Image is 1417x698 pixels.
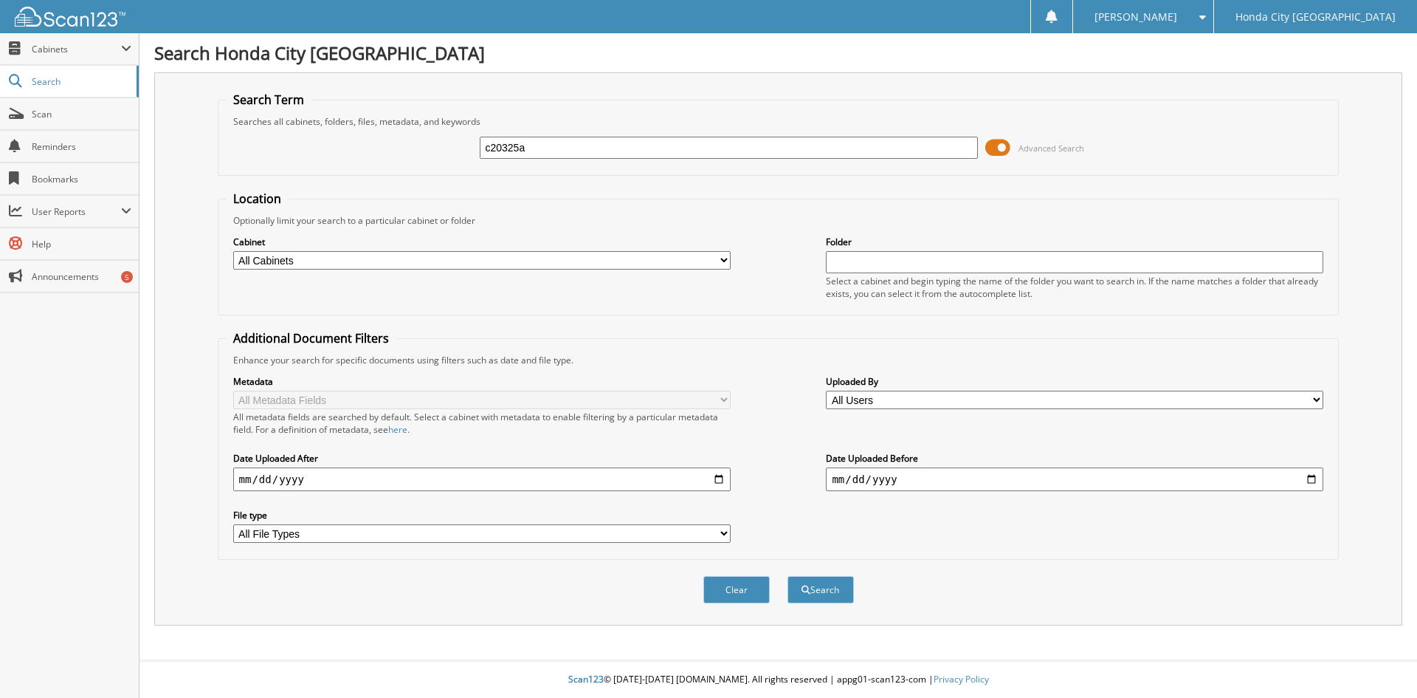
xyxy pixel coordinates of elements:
[32,238,131,250] span: Help
[934,673,989,685] a: Privacy Policy
[226,92,311,108] legend: Search Term
[787,576,854,603] button: Search
[139,662,1417,698] div: © [DATE]-[DATE] [DOMAIN_NAME]. All rights reserved | appg01-scan123-com |
[226,214,1331,227] div: Optionally limit your search to a particular cabinet or folder
[233,468,731,491] input: start
[703,576,770,603] button: Clear
[226,330,396,346] legend: Additional Document Filters
[226,354,1331,366] div: Enhance your search for specific documents using filters such as date and file type.
[826,236,1323,248] label: Folder
[233,452,731,465] label: Date Uploaded After
[568,673,604,685] span: Scan123
[1018,143,1084,154] span: Advanced Search
[826,452,1323,465] label: Date Uploaded Before
[226,115,1331,128] div: Searches all cabinets, folders, files, metadata, and keywords
[233,509,731,521] label: File type
[226,191,289,207] legend: Location
[32,108,131,120] span: Scan
[388,423,407,436] a: here
[233,236,731,248] label: Cabinet
[1094,13,1177,21] span: [PERSON_NAME]
[32,75,129,88] span: Search
[233,411,731,436] div: All metadata fields are searched by default. Select a cabinet with metadata to enable filtering b...
[32,270,131,283] span: Announcements
[32,205,121,218] span: User Reports
[32,43,121,55] span: Cabinets
[1343,627,1417,698] iframe: Chat Widget
[32,140,131,153] span: Reminders
[32,173,131,185] span: Bookmarks
[15,7,125,27] img: scan123-logo-white.svg
[154,41,1402,65] h1: Search Honda City [GEOGRAPHIC_DATA]
[1235,13,1396,21] span: Honda City [GEOGRAPHIC_DATA]
[121,271,133,283] div: 5
[826,375,1323,388] label: Uploaded By
[826,275,1323,300] div: Select a cabinet and begin typing the name of the folder you want to search in. If the name match...
[826,468,1323,491] input: end
[233,375,731,388] label: Metadata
